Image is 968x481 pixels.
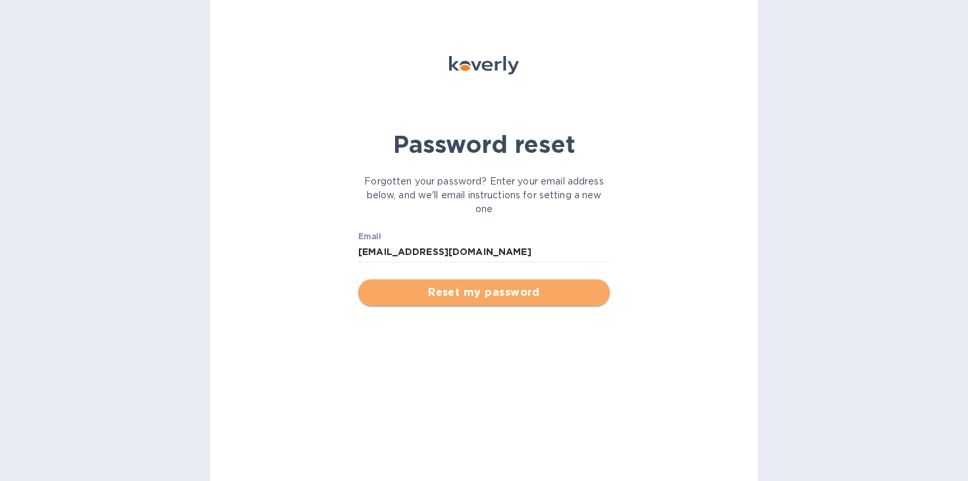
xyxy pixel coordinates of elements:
[358,175,610,216] p: Forgotten your password? Enter your email address below, and we'll email instructions for setting...
[358,279,610,306] button: Reset my password
[369,285,599,300] span: Reset my password
[358,242,610,262] input: Email
[393,130,576,159] b: Password reset
[358,233,381,241] label: Email
[449,56,519,74] img: Koverly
